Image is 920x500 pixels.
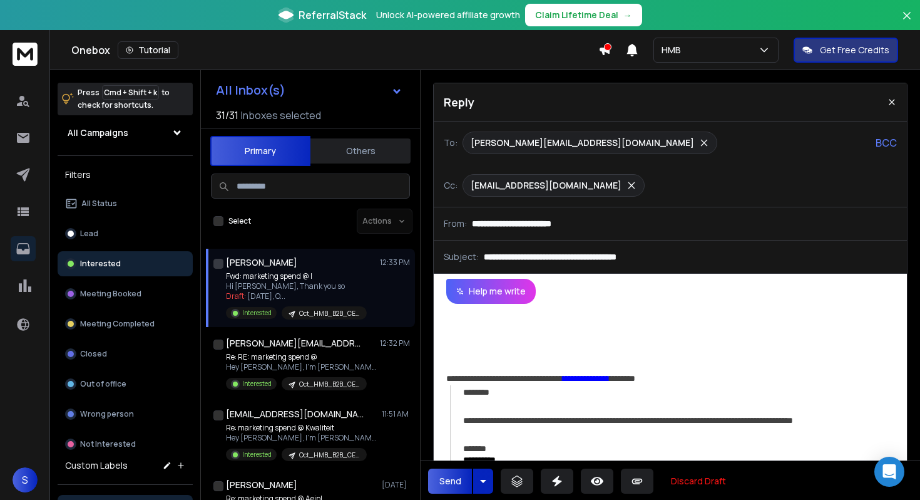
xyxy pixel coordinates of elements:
p: Press to check for shortcuts. [78,86,170,112]
p: 12:33 PM [380,258,410,268]
label: Select [228,216,251,226]
button: All Campaigns [58,120,193,145]
p: Oct_HMB_B2B_CEO_India_11-100 [299,451,359,460]
p: All Status [81,199,117,209]
p: Get Free Credits [820,44,889,56]
button: All Status [58,191,193,216]
p: Unlock AI-powered affiliate growth [376,9,520,21]
h1: [PERSON_NAME] [226,256,297,269]
button: Tutorial [118,41,178,59]
button: Interested [58,251,193,276]
h1: All Campaigns [68,127,128,139]
button: Help me write [446,279,536,304]
button: Send [428,469,472,494]
button: Out of office [58,372,193,397]
p: Meeting Booked [80,289,141,299]
p: [EMAIL_ADDRESS][DOMAIN_NAME] [471,179,621,192]
h1: All Inbox(s) [216,84,285,96]
button: Get Free Credits [794,38,898,63]
p: 12:32 PM [380,338,410,348]
p: Interested [242,379,272,388]
p: Oct_HMB_B2B_CEO_India_11-100 [299,380,359,389]
h3: Custom Labels [65,459,128,472]
h1: [PERSON_NAME][EMAIL_ADDRESS][DOMAIN_NAME] [226,337,364,350]
p: BCC [876,135,897,150]
button: Not Interested [58,432,193,457]
span: Cmd + Shift + k [102,85,159,100]
p: To: [444,137,457,149]
h3: Inboxes selected [241,108,321,123]
p: Cc: [444,179,457,192]
button: Others [310,137,411,165]
h1: [PERSON_NAME] [226,479,297,491]
p: Wrong person [80,409,134,419]
p: 11:51 AM [382,409,410,419]
p: Fwd: marketing spend @ I [226,271,367,281]
span: [DATE], O ... [247,291,285,301]
p: Reply [444,93,474,111]
p: Oct_HMB_B2B_CEO_India_11-100 [299,309,359,318]
button: Lead [58,221,193,246]
p: [DATE] [382,480,410,490]
button: Primary [210,136,310,166]
button: Meeting Completed [58,311,193,336]
p: Lead [80,229,98,239]
p: Interested [80,259,121,269]
p: Out of office [80,379,126,389]
h1: [EMAIL_ADDRESS][DOMAIN_NAME] [226,408,364,420]
button: S [13,467,38,492]
p: Hi [PERSON_NAME], Thank you so [226,281,367,291]
p: Closed [80,349,107,359]
p: Hey [PERSON_NAME], I’m [PERSON_NAME], I lead [226,362,376,372]
p: HMB [662,44,686,56]
p: From: [444,217,467,230]
button: All Inbox(s) [206,78,412,103]
p: Subject: [444,251,479,263]
p: Hey [PERSON_NAME], I’m [PERSON_NAME], I lead [226,433,376,443]
span: → [623,9,632,21]
p: Re: RE: marketing spend @ [226,352,376,362]
p: Re: marketing spend @ Kwaliteit [226,423,376,433]
button: Close banner [899,8,915,38]
span: 31 / 31 [216,108,238,123]
span: ReferralStack [299,8,366,23]
button: Claim Lifetime Deal→ [525,4,642,26]
p: Meeting Completed [80,319,155,329]
button: Wrong person [58,402,193,427]
button: Closed [58,341,193,367]
p: Interested [242,450,272,459]
h3: Filters [58,166,193,184]
div: Onebox [71,41,598,59]
p: Interested [242,308,272,318]
span: Draft: [226,291,246,301]
p: Not Interested [80,439,136,449]
p: [PERSON_NAME][EMAIL_ADDRESS][DOMAIN_NAME] [471,137,694,149]
button: Meeting Booked [58,281,193,306]
div: Open Intercom Messenger [874,457,904,487]
button: Discard Draft [661,469,736,494]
